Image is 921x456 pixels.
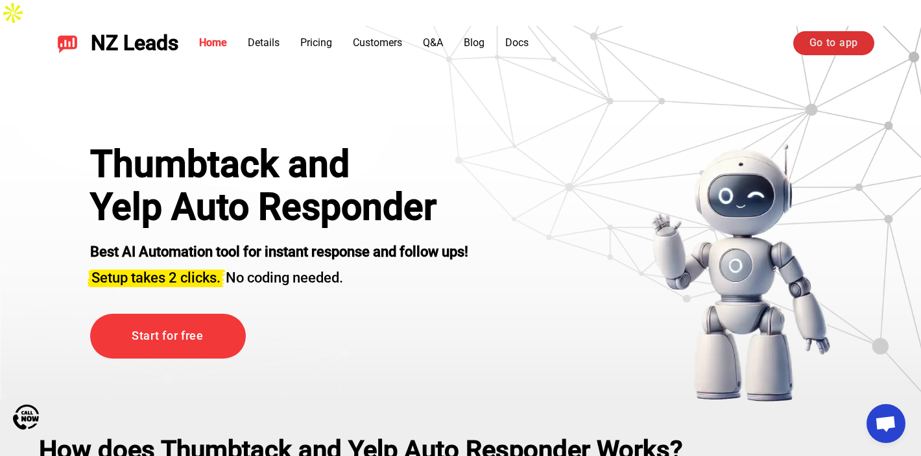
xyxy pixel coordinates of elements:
div: Thumbtack and [90,143,468,186]
img: yelp bot [651,143,831,403]
h3: No coding needed. [90,262,468,288]
a: Start for free [90,314,246,359]
a: Open chat [867,404,905,443]
h1: Yelp Auto Responder [90,186,468,229]
strong: Best AI Automation tool for instant response and follow ups! [90,244,468,260]
a: Q&A [423,36,443,49]
span: NZ Leads [91,31,178,55]
img: Call Now [13,404,39,430]
a: Details [248,36,280,49]
span: Setup takes 2 clicks. [91,270,221,286]
a: Blog [464,36,484,49]
a: Pricing [300,36,332,49]
a: Customers [353,36,402,49]
img: NZ Leads logo [57,32,78,53]
a: Home [199,36,227,49]
a: Go to app [793,31,874,55]
a: Docs [505,36,529,49]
